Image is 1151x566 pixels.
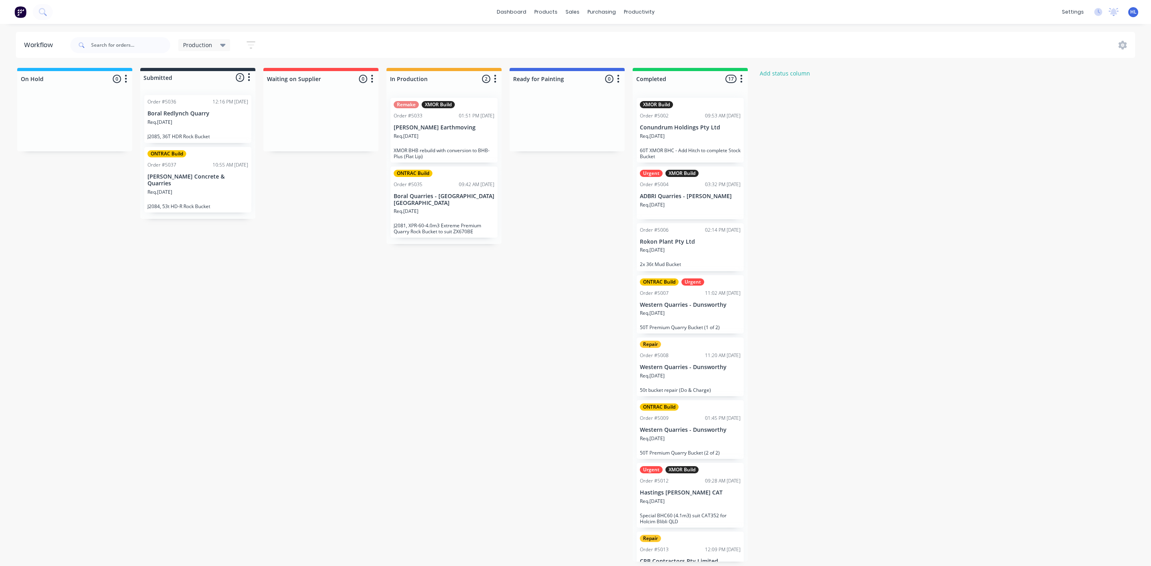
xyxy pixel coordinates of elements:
p: Req. [DATE] [147,119,172,126]
div: 09:53 AM [DATE] [705,112,741,119]
div: 10:55 AM [DATE] [213,161,248,169]
div: Repair [640,535,661,542]
p: Western Quarries - Dunsworthy [640,302,741,308]
div: ONTRAC BuildOrder #503710:55 AM [DATE][PERSON_NAME] Concrete & QuarriesReq.[DATE]J2084, 53t HD-R ... [144,147,251,212]
div: 12:09 PM [DATE] [705,546,741,553]
div: Order #503612:16 PM [DATE]Boral Redlynch QuarryReq.[DATE]J2085, 36T HDR Rock Bucket [144,95,251,143]
div: Remake [394,101,419,108]
p: Boral Redlynch Quarry [147,110,248,117]
div: Order #5013 [640,546,669,553]
p: Hastings [PERSON_NAME] CAT [640,489,741,496]
div: sales [562,6,583,18]
div: 09:42 AM [DATE] [459,181,494,188]
div: XMOR BuildOrder #500209:53 AM [DATE]Conundrum Holdings Pty LtdReq.[DATE]60T XMOR BHC - Add Hitch ... [637,98,744,163]
div: 11:02 AM [DATE] [705,290,741,297]
p: Req. [DATE] [640,201,665,209]
div: Repair [640,341,661,348]
div: 09:28 AM [DATE] [705,477,741,485]
div: ONTRAC Build [147,150,186,157]
div: UrgentXMOR BuildOrder #501209:28 AM [DATE]Hastings [PERSON_NAME] CATReq.[DATE]Special BHC60 (4.1m... [637,463,744,528]
div: 01:45 PM [DATE] [705,415,741,422]
p: Boral Quarries - [GEOGRAPHIC_DATA] [GEOGRAPHIC_DATA] [394,193,494,207]
p: XMOR BHB rebuild with conversion to BHB-Plus (Flat Lip) [394,147,494,159]
div: XMOR Build [422,101,455,108]
div: settings [1058,6,1088,18]
p: ADBRI Quarries - [PERSON_NAME] [640,193,741,200]
p: 50T Premium Quarry Bucket (2 of 2) [640,450,741,456]
div: Order #5002 [640,112,669,119]
p: Rokon Plant Pty Ltd [640,238,741,245]
div: ONTRAC Build [640,403,679,411]
input: Search for orders... [91,37,170,53]
div: purchasing [583,6,620,18]
p: [PERSON_NAME] Earthmoving [394,124,494,131]
div: 11:20 AM [DATE] [705,352,741,359]
div: UrgentXMOR BuildOrder #500403:32 PM [DATE]ADBRI Quarries - [PERSON_NAME]Req.[DATE] [637,167,744,219]
div: productivity [620,6,659,18]
p: CPB Contractors Pty Limited [640,558,741,565]
p: Req. [DATE] [640,246,665,254]
div: ONTRAC BuildOrder #500901:45 PM [DATE]Western Quarries - DunsworthyReq.[DATE]50T Premium Quarry B... [637,400,744,459]
div: ONTRAC BuildOrder #503509:42 AM [DATE]Boral Quarries - [GEOGRAPHIC_DATA] [GEOGRAPHIC_DATA]Req.[DA... [390,167,498,238]
div: Workflow [24,40,57,50]
p: J2085, 36T HDR Rock Bucket [147,133,248,139]
div: Urgent [640,466,663,473]
div: Order #5012 [640,477,669,485]
div: RepairOrder #500811:20 AM [DATE]Western Quarries - DunsworthyReq.[DATE]50t bucket repair (Do & Ch... [637,338,744,396]
div: ONTRAC Build [640,278,679,286]
p: Req. [DATE] [394,208,418,215]
div: Order #5009 [640,415,669,422]
div: 01:51 PM [DATE] [459,112,494,119]
div: Order #500602:14 PM [DATE]Rokon Plant Pty LtdReq.[DATE]2x 36t Mud Bucket [637,223,744,271]
p: Req. [DATE] [640,133,665,140]
p: J2084, 53t HD-R Rock Bucket [147,203,248,209]
div: XMOR Build [665,170,699,177]
div: Order #5004 [640,181,669,188]
p: Western Quarries - Dunsworthy [640,427,741,433]
div: Urgent [640,170,663,177]
p: 50T Premium Quarry Bucket (1 of 2) [640,324,741,330]
p: Req. [DATE] [394,133,418,140]
p: 2x 36t Mud Bucket [640,261,741,267]
div: Order #5006 [640,226,669,234]
img: Factory [14,6,26,18]
div: XMOR Build [665,466,699,473]
span: HL [1130,8,1137,16]
p: [PERSON_NAME] Concrete & Quarries [147,173,248,187]
div: Order #5008 [640,352,669,359]
p: Req. [DATE] [147,189,172,196]
p: 60T XMOR BHC - Add Hitch to complete Stock Bucket [640,147,741,159]
p: Special BHC60 (4.1m3) suit CAT352 for Holcim Blibli QLD [640,512,741,524]
div: XMOR Build [640,101,673,108]
div: 12:16 PM [DATE] [213,98,248,105]
a: dashboard [493,6,530,18]
p: 50t bucket repair (Do & Charge) [640,387,741,393]
div: ONTRAC BuildUrgentOrder #500711:02 AM [DATE]Western Quarries - DunsworthyReq.[DATE]50T Premium Qu... [637,275,744,334]
button: Add status column [756,68,814,79]
div: products [530,6,562,18]
p: Req. [DATE] [640,310,665,317]
div: Order #5033 [394,112,422,119]
div: RemakeXMOR BuildOrder #503301:51 PM [DATE][PERSON_NAME] EarthmovingReq.[DATE]XMOR BHB rebuild wit... [390,98,498,163]
span: Production [183,41,212,49]
div: ONTRAC Build [394,170,432,177]
p: J2081, XPR-60-4.0m3 Extreme Premium Quarry Rock Bucket to suit ZX670BE [394,222,494,234]
div: Order #5037 [147,161,176,169]
p: Req. [DATE] [640,498,665,505]
p: Req. [DATE] [640,435,665,442]
p: Western Quarries - Dunsworthy [640,364,741,371]
div: Urgent [681,278,704,286]
div: Order #5007 [640,290,669,297]
p: Req. [DATE] [640,372,665,379]
div: 03:32 PM [DATE] [705,181,741,188]
p: Conundrum Holdings Pty Ltd [640,124,741,131]
div: Order #5035 [394,181,422,188]
div: 02:14 PM [DATE] [705,226,741,234]
div: Order #5036 [147,98,176,105]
